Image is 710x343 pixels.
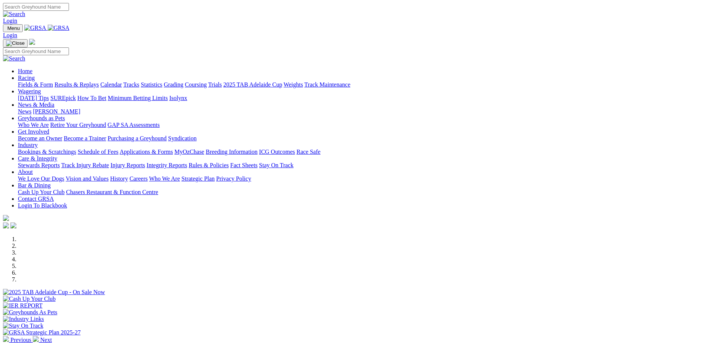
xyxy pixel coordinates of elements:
a: Become an Owner [18,135,62,141]
div: Bar & Dining [18,189,707,196]
a: ICG Outcomes [259,149,295,155]
a: Fact Sheets [230,162,258,168]
a: Who We Are [18,122,49,128]
a: Bookings & Scratchings [18,149,76,155]
a: Get Involved [18,128,49,135]
a: Rules & Policies [189,162,229,168]
a: Racing [18,75,35,81]
a: 2025 TAB Adelaide Cup [223,81,282,88]
a: Greyhounds as Pets [18,115,65,121]
a: Who We Are [149,175,180,182]
img: facebook.svg [3,222,9,228]
div: About [18,175,707,182]
a: Login To Blackbook [18,202,67,209]
img: twitter.svg [10,222,16,228]
a: Schedule of Fees [78,149,118,155]
a: Syndication [168,135,196,141]
a: Trials [208,81,222,88]
a: Wagering [18,88,41,94]
img: Search [3,55,25,62]
a: About [18,169,33,175]
div: Racing [18,81,707,88]
a: Next [33,337,52,343]
div: Care & Integrity [18,162,707,169]
a: SUREpick [50,95,76,101]
img: logo-grsa-white.png [3,215,9,221]
a: Privacy Policy [216,175,251,182]
a: How To Bet [78,95,107,101]
a: Isolynx [169,95,187,101]
a: GAP SA Assessments [108,122,160,128]
a: Become a Trainer [64,135,106,141]
a: Purchasing a Greyhound [108,135,167,141]
button: Toggle navigation [3,24,23,32]
img: chevron-right-pager-white.svg [33,336,39,342]
a: Track Maintenance [304,81,350,88]
a: Weights [284,81,303,88]
span: Previous [10,337,31,343]
a: Race Safe [296,149,320,155]
img: IER REPORT [3,302,42,309]
a: Vision and Values [66,175,108,182]
a: Previous [3,337,33,343]
img: Cash Up Your Club [3,296,56,302]
a: Coursing [185,81,207,88]
a: Contact GRSA [18,196,54,202]
a: Care & Integrity [18,155,57,162]
a: Injury Reports [110,162,145,168]
a: Track Injury Rebate [61,162,109,168]
a: Minimum Betting Limits [108,95,168,101]
a: Chasers Restaurant & Function Centre [66,189,158,195]
a: Integrity Reports [146,162,187,168]
input: Search [3,47,69,55]
a: Stewards Reports [18,162,60,168]
img: Stay On Track [3,322,43,329]
a: Grading [164,81,183,88]
a: MyOzChase [174,149,204,155]
a: Careers [129,175,148,182]
span: Next [40,337,52,343]
a: Cash Up Your Club [18,189,64,195]
img: GRSA Strategic Plan 2025-27 [3,329,81,336]
a: Bar & Dining [18,182,51,188]
img: 2025 TAB Adelaide Cup - On Sale Now [3,289,105,296]
img: GRSA [48,25,70,31]
a: Statistics [141,81,162,88]
span: Menu [7,25,20,31]
a: Fields & Form [18,81,53,88]
div: Industry [18,149,707,155]
img: Greyhounds As Pets [3,309,57,316]
a: Stay On Track [259,162,293,168]
a: News & Media [18,102,54,108]
button: Toggle navigation [3,39,28,47]
a: Retire Your Greyhound [50,122,106,128]
a: History [110,175,128,182]
a: Home [18,68,32,74]
a: [DATE] Tips [18,95,49,101]
a: News [18,108,31,115]
a: Calendar [100,81,122,88]
div: Greyhounds as Pets [18,122,707,128]
a: Applications & Forms [120,149,173,155]
img: logo-grsa-white.png [29,39,35,45]
img: GRSA [24,25,46,31]
input: Search [3,3,69,11]
div: Wagering [18,95,707,102]
div: News & Media [18,108,707,115]
div: Get Involved [18,135,707,142]
img: Industry Links [3,316,44,322]
img: chevron-left-pager-white.svg [3,336,9,342]
a: Login [3,32,17,38]
img: Close [6,40,25,46]
a: Breeding Information [206,149,258,155]
a: We Love Our Dogs [18,175,64,182]
a: Login [3,18,17,24]
a: [PERSON_NAME] [33,108,80,115]
a: Strategic Plan [182,175,215,182]
a: Industry [18,142,38,148]
img: Search [3,11,25,18]
a: Tracks [123,81,139,88]
a: Results & Replays [54,81,99,88]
